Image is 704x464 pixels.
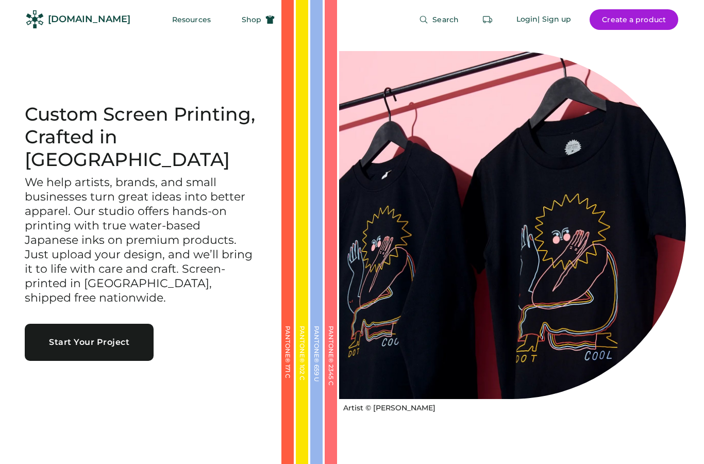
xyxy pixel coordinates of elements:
span: Shop [242,16,261,23]
button: Start Your Project [25,324,154,361]
div: [DOMAIN_NAME] [48,13,130,26]
div: PANTONE® 171 C [284,326,291,429]
button: Resources [160,9,223,30]
div: PANTONE® 659 U [313,326,320,429]
span: Search [432,16,459,23]
div: Login [516,14,538,25]
button: Search [407,9,471,30]
button: Shop [229,9,287,30]
h1: Custom Screen Printing, Crafted in [GEOGRAPHIC_DATA] [25,103,257,171]
a: Artist © [PERSON_NAME] [339,399,435,413]
img: Rendered Logo - Screens [26,10,44,28]
div: | Sign up [538,14,571,25]
div: Artist © [PERSON_NAME] [343,403,435,413]
div: PANTONE® 102 C [299,326,305,429]
button: Retrieve an order [477,9,498,30]
div: PANTONE® 2345 C [328,326,334,429]
h3: We help artists, brands, and small businesses turn great ideas into better apparel. Our studio of... [25,175,257,305]
button: Create a product [590,9,678,30]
